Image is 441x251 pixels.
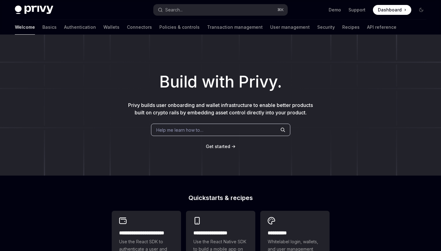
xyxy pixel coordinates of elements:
span: ⌘ K [277,7,284,12]
span: Help me learn how to… [156,127,203,133]
a: User management [270,20,310,35]
a: Wallets [103,20,119,35]
a: Authentication [64,20,96,35]
a: Transaction management [207,20,263,35]
h1: Build with Privy. [10,70,431,94]
a: Dashboard [373,5,411,15]
span: Get started [206,144,230,149]
img: dark logo [15,6,53,14]
h2: Quickstarts & recipes [112,195,330,201]
a: API reference [367,20,396,35]
a: Welcome [15,20,35,35]
a: Recipes [342,20,360,35]
a: Connectors [127,20,152,35]
a: Security [317,20,335,35]
button: Search...⌘K [153,4,287,15]
span: Dashboard [378,7,402,13]
a: Support [348,7,365,13]
a: Get started [206,143,230,150]
a: Basics [42,20,57,35]
a: Policies & controls [159,20,200,35]
div: Search... [165,6,183,14]
button: Toggle dark mode [416,5,426,15]
span: Privy builds user onboarding and wallet infrastructure to enable better products built on crypto ... [128,102,313,116]
a: Demo [329,7,341,13]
